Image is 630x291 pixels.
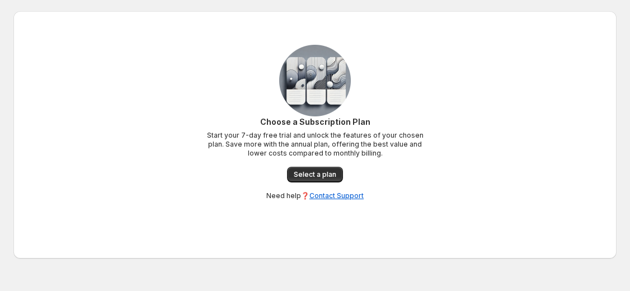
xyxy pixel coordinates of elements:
p: Need help❓ [266,191,364,200]
a: Contact Support [309,191,364,200]
p: Start your 7-day free trial and unlock the features of your chosen plan. Save more with the annua... [203,131,427,158]
a: Select a plan [287,167,343,182]
iframe: Tidio Chat [572,219,625,271]
p: Choose a Subscription Plan [203,116,427,128]
span: Select a plan [294,170,336,179]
